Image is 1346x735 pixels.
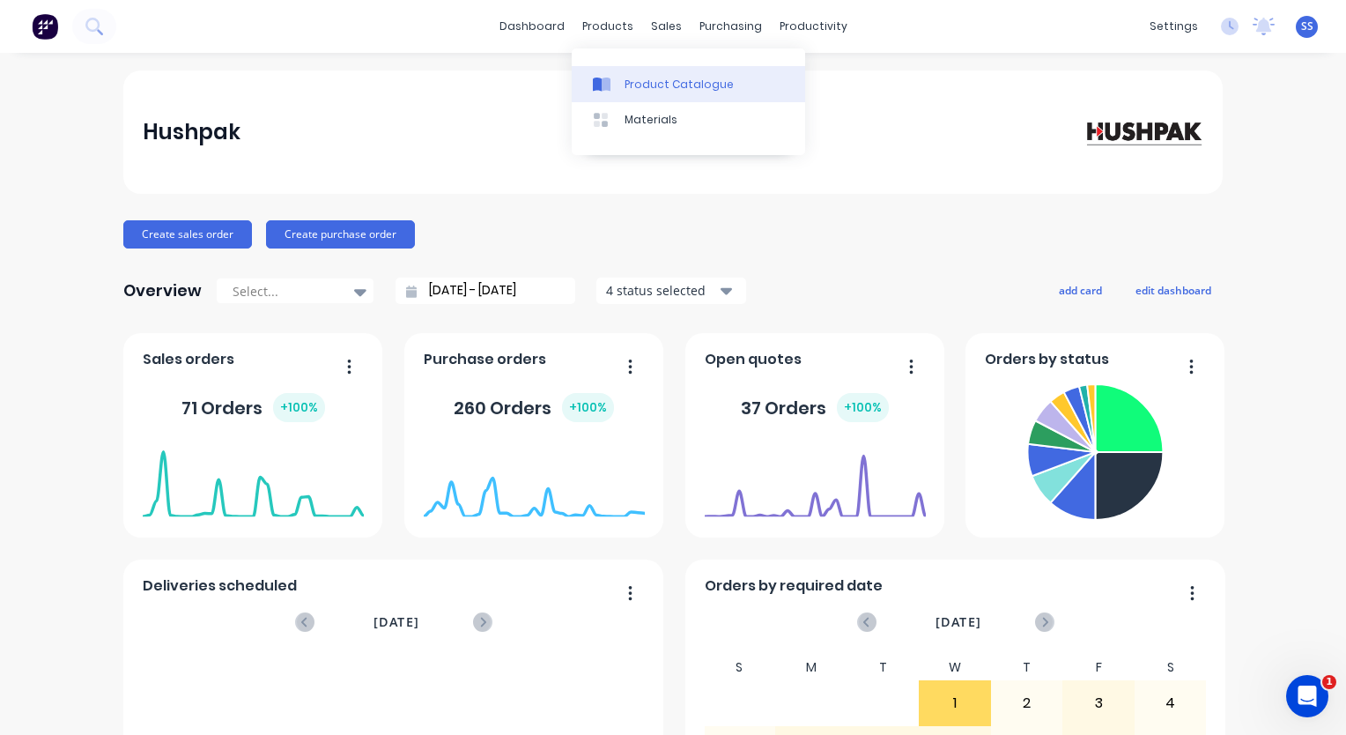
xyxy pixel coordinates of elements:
[1062,655,1135,680] div: F
[266,220,415,249] button: Create purchase order
[625,112,677,128] div: Materials
[837,393,889,422] div: + 100 %
[373,612,419,632] span: [DATE]
[1135,681,1206,725] div: 4
[143,115,240,150] div: Hushpak
[573,13,642,40] div: products
[572,66,805,101] a: Product Catalogue
[1135,655,1207,680] div: S
[1286,675,1328,717] iframe: Intercom live chat
[985,349,1109,370] span: Orders by status
[143,349,234,370] span: Sales orders
[491,13,573,40] a: dashboard
[424,349,546,370] span: Purchase orders
[920,681,990,725] div: 1
[991,655,1063,680] div: T
[625,77,734,93] div: Product Catalogue
[454,393,614,422] div: 260 Orders
[572,102,805,137] a: Materials
[1047,278,1113,301] button: add card
[936,612,981,632] span: [DATE]
[1301,19,1313,34] span: SS
[741,393,889,422] div: 37 Orders
[123,220,252,249] button: Create sales order
[775,655,847,680] div: M
[705,575,883,597] span: Orders by required date
[771,13,856,40] div: productivity
[992,681,1062,725] div: 2
[1141,13,1207,40] div: settings
[704,655,776,680] div: S
[1080,116,1203,147] img: Hushpak
[1322,675,1336,689] span: 1
[273,393,325,422] div: + 100 %
[1124,278,1223,301] button: edit dashboard
[919,655,991,680] div: W
[847,655,920,680] div: T
[691,13,771,40] div: purchasing
[642,13,691,40] div: sales
[181,393,325,422] div: 71 Orders
[123,273,202,308] div: Overview
[1063,681,1134,725] div: 3
[705,349,802,370] span: Open quotes
[606,281,717,300] div: 4 status selected
[562,393,614,422] div: + 100 %
[596,278,746,304] button: 4 status selected
[32,13,58,40] img: Factory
